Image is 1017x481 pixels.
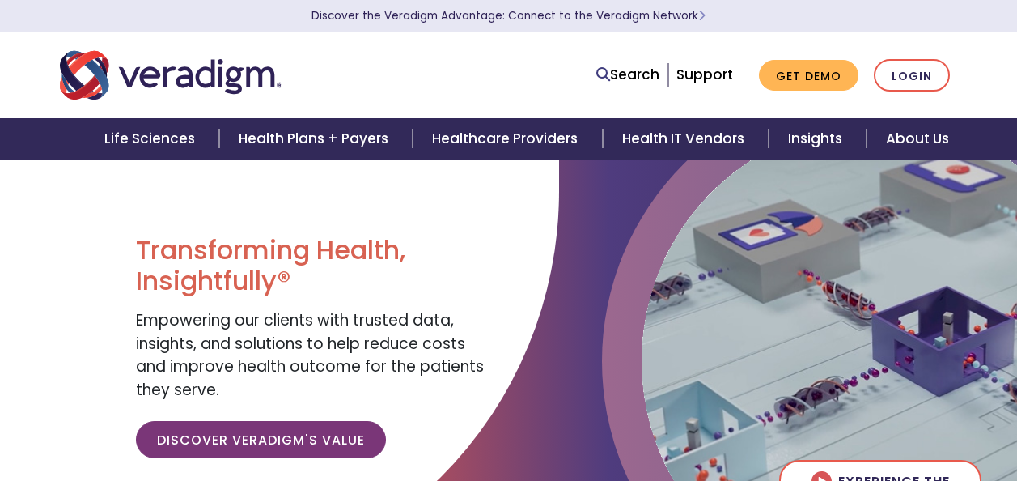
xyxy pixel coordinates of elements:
[676,65,733,84] a: Support
[60,49,282,102] img: Veradigm logo
[311,8,706,23] a: Discover the Veradigm Advantage: Connect to the Veradigm NetworkLearn More
[603,118,769,160] a: Health IT Vendors
[219,118,413,160] a: Health Plans + Payers
[769,118,867,160] a: Insights
[136,235,496,297] h1: Transforming Health, Insightfully®
[413,118,602,160] a: Healthcare Providers
[136,421,386,458] a: Discover Veradigm's Value
[136,309,484,401] span: Empowering our clients with trusted data, insights, and solutions to help reduce costs and improv...
[759,60,858,92] a: Get Demo
[85,118,219,160] a: Life Sciences
[698,8,706,23] span: Learn More
[867,118,968,160] a: About Us
[596,64,659,86] a: Search
[874,59,950,92] a: Login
